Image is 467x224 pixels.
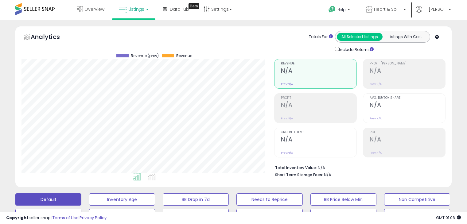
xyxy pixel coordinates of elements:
span: Listings [128,6,144,12]
a: Hi [PERSON_NAME] [416,6,451,20]
button: BB Price Below Min [310,193,376,206]
a: Privacy Policy [80,215,107,221]
button: VELOCITY + FBA TOTAL [384,209,450,221]
span: 2025-09-9 01:06 GMT [436,215,461,221]
span: Revenue [281,62,356,65]
div: Include Returns [330,46,381,53]
button: Top Sellers [15,209,81,221]
span: N/A [324,172,331,178]
h2: N/A [281,136,356,144]
h2: N/A [370,67,445,75]
button: Listings With Cost [382,33,428,41]
small: Prev: N/A [281,117,293,120]
i: Get Help [328,6,336,13]
h2: N/A [370,136,445,144]
small: Prev: N/A [281,82,293,86]
div: seller snap | | [6,215,107,221]
button: Items Being Repriced [163,209,229,221]
small: Prev: N/A [281,151,293,155]
button: Default [15,193,81,206]
button: repricing [310,209,376,221]
button: Selling @ Max [89,209,155,221]
span: Profit [281,96,356,100]
h2: N/A [370,102,445,110]
span: Help [337,7,346,12]
b: Short Term Storage Fees: [275,172,323,177]
div: Totals For [309,34,333,40]
button: BB Drop in 7d [163,193,229,206]
span: Hi [PERSON_NAME] [424,6,447,12]
div: Tooltip anchor [189,3,199,9]
span: Heart & Sole Trading [374,6,402,12]
button: Inventory Age [89,193,155,206]
span: DataHub [170,6,189,12]
small: Prev: N/A [370,82,382,86]
span: Avg. Buybox Share [370,96,445,100]
li: N/A [275,164,441,171]
a: Help [324,1,356,20]
small: Prev: N/A [370,151,382,155]
small: Prev: N/A [370,117,382,120]
span: Revenue (prev) [131,54,159,58]
span: Overview [84,6,104,12]
a: Terms of Use [53,215,79,221]
button: 30 Day Decrease [236,209,302,221]
span: ROI [370,131,445,134]
button: Non Competitive [384,193,450,206]
strong: Copyright [6,215,29,221]
h2: N/A [281,102,356,110]
button: All Selected Listings [337,33,383,41]
h5: Analytics [31,33,72,43]
span: Ordered Items [281,131,356,134]
h2: N/A [281,67,356,75]
b: Total Inventory Value: [275,165,317,170]
button: Needs to Reprice [236,193,302,206]
span: Revenue [176,54,192,58]
span: Profit [PERSON_NAME] [370,62,445,65]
